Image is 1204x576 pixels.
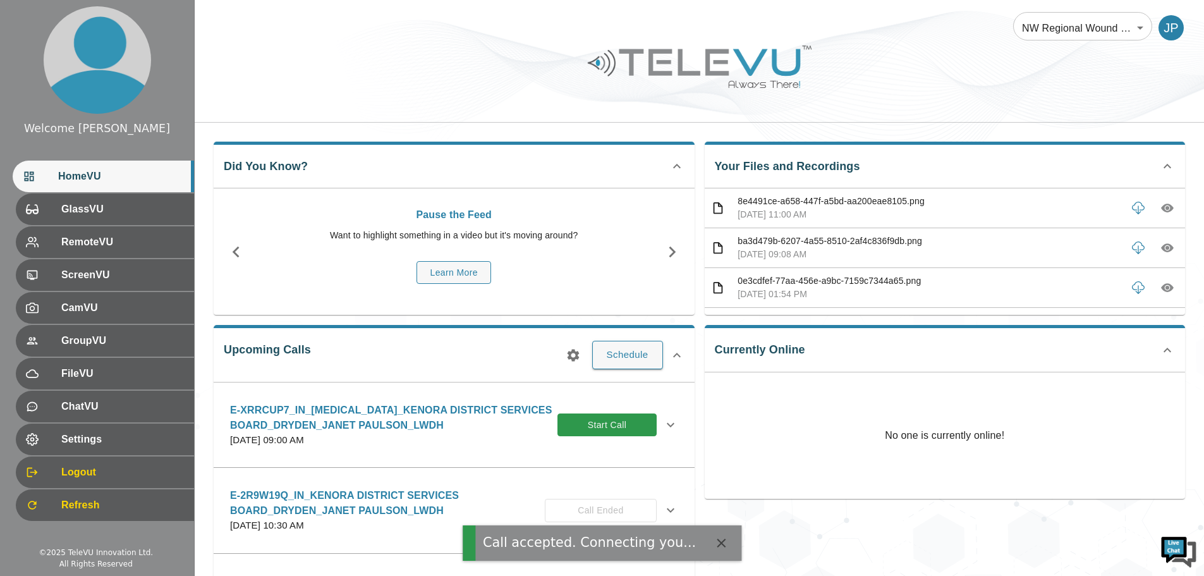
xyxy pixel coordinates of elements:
[738,195,1121,208] p: 8e4491ce-a658-447f-a5bd-aa200eae8105.png
[483,533,696,553] div: Call accepted. Connecting you...
[44,6,151,114] img: profile.png
[885,372,1004,499] p: No one is currently online!
[61,399,184,414] span: ChatVU
[1160,532,1198,570] img: Chat Widget
[230,403,557,433] p: E-XRRCUP7_IN_[MEDICAL_DATA]_KENORA DISTRICT SERVICES BOARD_DRYDEN_JANET PAULSON_LWDH
[24,120,170,137] div: Welcome [PERSON_NAME]
[230,488,545,518] p: E-2R9W19Q_IN_KENORA DISTRICT SERVICES BOARD_DRYDEN_JANET PAULSON_LWDH
[61,465,184,480] span: Logout
[61,498,184,513] span: Refresh
[220,481,688,541] div: E-2R9W19Q_IN_KENORA DISTRICT SERVICES BOARD_DRYDEN_JANET PAULSON_LWDH[DATE] 10:30 AMCall Ended
[61,366,184,381] span: FileVU
[59,558,133,570] div: All Rights Reserved
[738,208,1121,221] p: [DATE] 11:00 AM
[16,391,194,422] div: ChatVU
[61,333,184,348] span: GroupVU
[557,414,656,437] button: Start Call
[16,193,194,225] div: GlassVU
[58,169,184,184] span: HomeVU
[230,518,545,533] p: [DATE] 10:30 AM
[265,229,643,242] p: Want to highlight something in a video but it's moving around?
[16,358,194,389] div: FileVU
[592,341,663,369] button: Schedule
[16,226,194,258] div: RemoteVU
[61,267,184,283] span: ScreenVU
[417,261,491,285] button: Learn More
[586,40,813,93] img: Logo
[738,248,1121,261] p: [DATE] 09:08 AM
[16,259,194,291] div: ScreenVU
[61,432,184,447] span: Settings
[16,292,194,324] div: CamVU
[61,202,184,217] span: GlassVU
[738,288,1121,301] p: [DATE] 01:54 PM
[13,161,194,192] div: HomeVU
[61,235,184,250] span: RemoteVU
[1158,15,1184,40] div: JP
[738,314,1121,328] p: 8e001868-88fd-4863-baca-e985296bef17.png
[1013,10,1152,46] div: NW Regional Wound Care
[220,395,688,455] div: E-XRRCUP7_IN_[MEDICAL_DATA]_KENORA DISTRICT SERVICES BOARD_DRYDEN_JANET PAULSON_LWDH[DATE] 09:00 ...
[16,424,194,455] div: Settings
[16,457,194,488] div: Logout
[265,207,643,223] p: Pause the Feed
[16,489,194,521] div: Refresh
[230,433,557,448] p: [DATE] 09:00 AM
[738,235,1121,248] p: ba3d479b-6207-4a55-8510-2af4c836f9db.png
[61,300,184,316] span: CamVU
[738,274,1121,288] p: 0e3cdfef-77aa-456e-a9bc-7159c7344a65.png
[16,325,194,357] div: GroupVU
